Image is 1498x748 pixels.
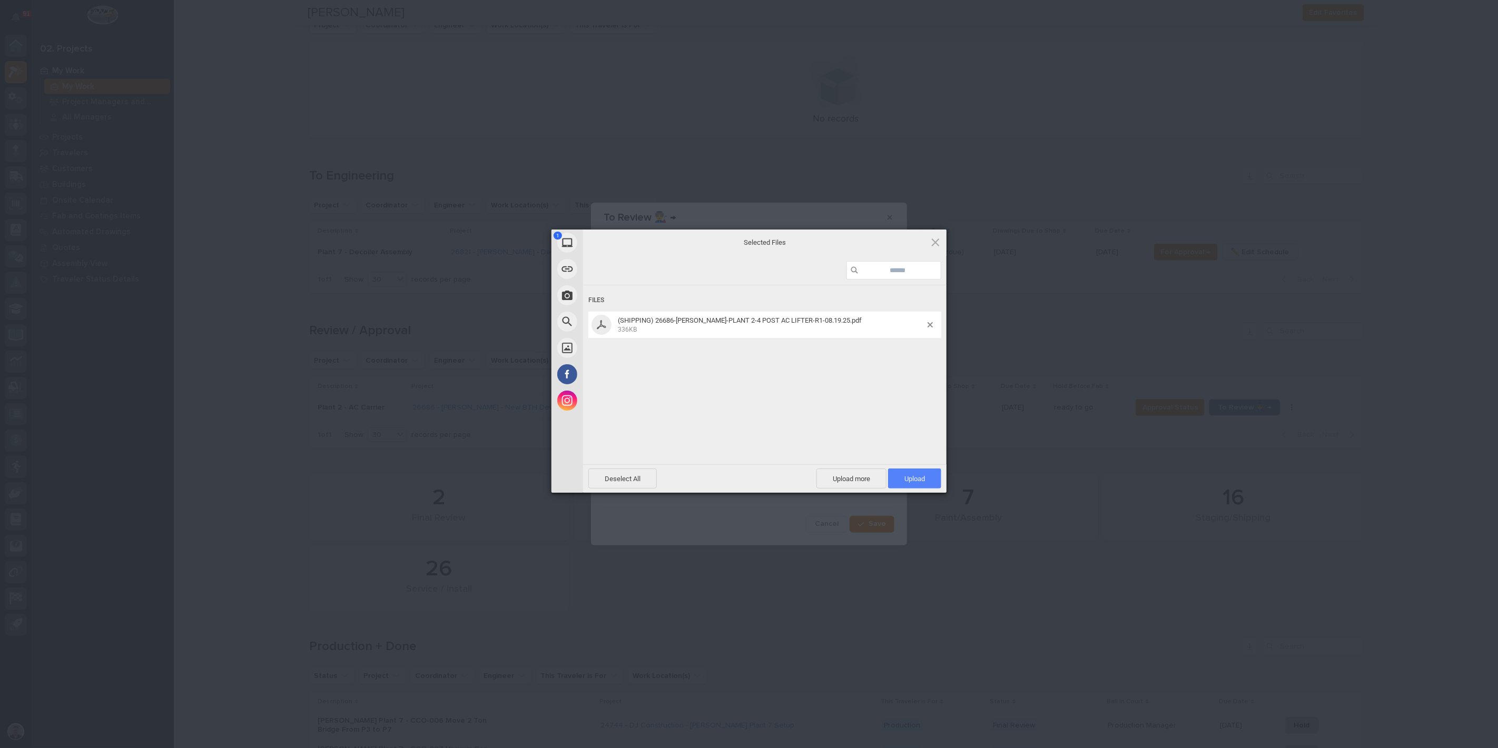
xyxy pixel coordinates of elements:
span: 1 [554,232,562,240]
div: Link (URL) [551,256,678,282]
span: (SHIPPING) 26686-BRINKLEY RV-PLANT 2-4 POST AC LIFTER-R1-08.19.25.pdf [615,316,928,334]
div: Instagram [551,387,678,414]
span: Upload [888,468,941,488]
div: Take Photo [551,282,678,308]
div: Unsplash [551,335,678,361]
span: Upload [904,475,925,483]
span: Upload more [816,468,886,488]
span: Click here or hit ESC to close picker [930,236,941,248]
span: Selected Files [659,237,870,247]
span: 336KB [618,326,637,333]
span: Deselect All [588,468,657,488]
span: (SHIPPING) 26686-[PERSON_NAME]-PLANT 2-4 POST AC LIFTER-R1-08.19.25.pdf [618,316,862,324]
div: My Device [551,230,678,256]
div: Files [588,291,941,310]
div: Web Search [551,308,678,335]
div: Facebook [551,361,678,387]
